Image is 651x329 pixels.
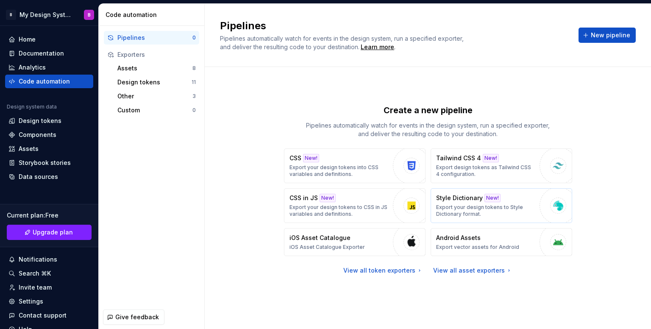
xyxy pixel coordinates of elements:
button: Tailwind CSS 4New!Export design tokens as Tailwind CSS 4 configuration. [431,148,572,183]
div: Search ⌘K [19,269,51,278]
span: Pipelines automatically watch for events in the design system, run a specified exporter, and deli... [220,35,465,50]
div: Pipelines [117,33,192,42]
p: Export your design tokens into CSS variables and definitions. [289,164,389,178]
p: Tailwind CSS 4 [436,154,481,162]
div: Home [19,35,36,44]
span: . [359,44,395,50]
a: Learn more [361,43,394,51]
a: View all token exporters [343,266,423,275]
button: Custom0 [114,103,199,117]
div: 0 [192,107,196,114]
div: Assets [19,145,39,153]
h2: Pipelines [220,19,568,33]
div: Settings [19,297,43,306]
a: Analytics [5,61,93,74]
div: New! [483,154,499,162]
div: Custom [117,106,192,114]
div: 8 [192,65,196,72]
div: 0 [192,34,196,41]
div: Components [19,131,56,139]
button: iOS Asset CatalogueiOS Asset Catalogue Exporter [284,228,426,256]
div: My Design System [19,11,74,19]
a: Upgrade plan [7,225,92,240]
button: BMy Design SystemB [2,6,97,24]
button: Assets8 [114,61,199,75]
p: CSS [289,154,301,162]
div: Code automation [19,77,70,86]
div: New! [303,154,319,162]
div: Data sources [19,173,58,181]
span: Upgrade plan [33,228,73,237]
span: Give feedback [115,313,159,321]
p: Pipelines automatically watch for events in the design system, run a specified exporter, and deli... [301,121,555,138]
a: View all asset exporters [433,266,512,275]
p: Style Dictionary [436,194,483,202]
div: New! [320,194,336,202]
a: Data sources [5,170,93,184]
a: Documentation [5,47,93,60]
div: Storybook stories [19,159,71,167]
div: Exporters [117,50,196,59]
button: Search ⌘K [5,267,93,280]
div: B [6,10,16,20]
div: Assets [117,64,192,72]
button: Other3 [114,89,199,103]
div: Contact support [19,311,67,320]
p: CSS in JS [289,194,318,202]
div: New! [484,194,501,202]
button: Pipelines0 [104,31,199,45]
div: Design system data [7,103,57,110]
p: Android Assets [436,234,481,242]
div: Notifications [19,255,57,264]
a: Code automation [5,75,93,88]
a: Invite team [5,281,93,294]
div: Other [117,92,192,100]
div: Invite team [19,283,52,292]
button: CSSNew!Export your design tokens into CSS variables and definitions. [284,148,426,183]
div: Documentation [19,49,64,58]
button: Style DictionaryNew!Export your design tokens to Style Dictionary format. [431,188,572,223]
p: Create a new pipeline [384,104,473,116]
div: Current plan : Free [7,211,92,220]
button: Notifications [5,253,93,266]
button: Android AssetsExport vector assets for Android [431,228,572,256]
div: Analytics [19,63,46,72]
p: Export your design tokens to CSS in JS variables and definitions. [289,204,389,217]
a: Settings [5,295,93,308]
button: Contact support [5,309,93,322]
button: Design tokens11 [114,75,199,89]
a: Home [5,33,93,46]
span: New pipeline [591,31,630,39]
div: 3 [192,93,196,100]
a: Storybook stories [5,156,93,170]
p: Export design tokens as Tailwind CSS 4 configuration. [436,164,535,178]
div: B [88,11,91,18]
div: Design tokens [117,78,192,86]
a: Design tokens [5,114,93,128]
div: Code automation [106,11,201,19]
a: Assets [5,142,93,156]
p: Export vector assets for Android [436,244,519,251]
p: Export your design tokens to Style Dictionary format. [436,204,535,217]
div: 11 [192,79,196,86]
a: Components [5,128,93,142]
button: Give feedback [103,309,164,325]
button: New pipeline [579,28,636,43]
p: iOS Asset Catalogue Exporter [289,244,365,251]
div: Design tokens [19,117,61,125]
button: CSS in JSNew!Export your design tokens to CSS in JS variables and definitions. [284,188,426,223]
p: iOS Asset Catalogue [289,234,351,242]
